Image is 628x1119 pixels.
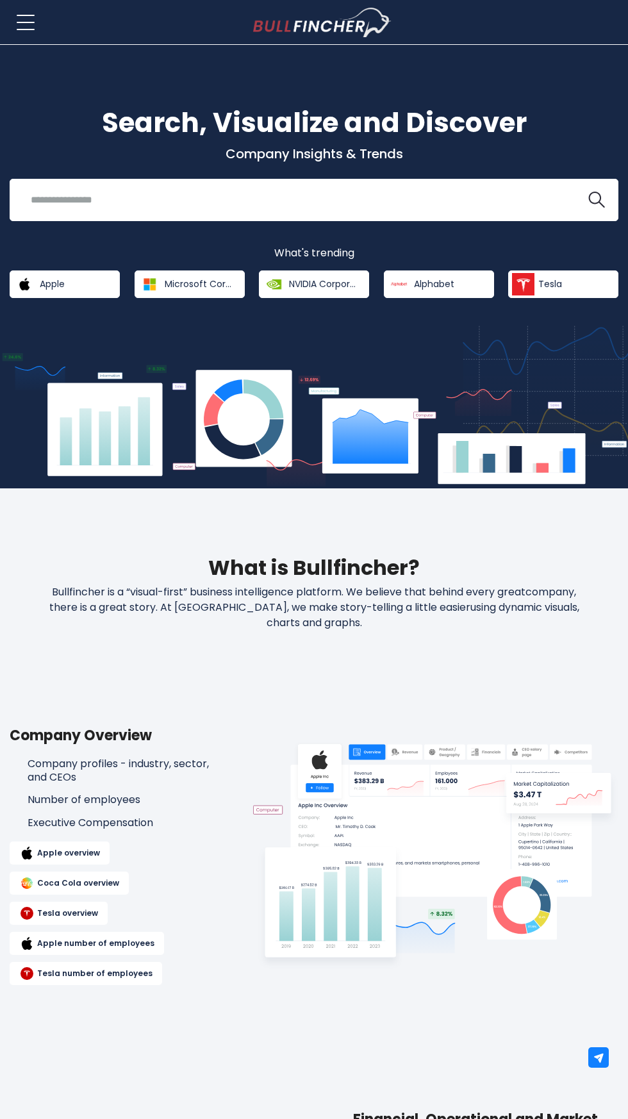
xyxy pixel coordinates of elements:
[10,725,227,746] h3: Company Overview
[10,962,162,985] a: Tesla number of employees
[253,8,391,37] a: Go to homepage
[40,278,65,290] span: Apple
[10,872,129,895] a: Coca Cola overview
[384,270,494,298] a: Alphabet
[10,932,164,955] a: Apple number of employees
[10,247,618,260] p: What's trending
[289,278,360,290] span: NVIDIA Corporation
[165,278,236,290] span: Microsoft Corporation
[40,584,588,631] p: Bullfincher is a “visual-first” business intelligence platform. We believe that behind every grea...
[10,841,110,865] a: Apple overview
[10,902,108,925] a: Tesla overview
[259,270,369,298] a: NVIDIA Corporation
[135,270,245,298] a: Microsoft Corporation
[10,758,227,784] li: Company profiles - industry, sector, and CEOs
[10,270,120,298] a: Apple
[10,103,618,143] h1: Search, Visualize and Discover
[414,278,454,290] span: Alphabet
[588,192,605,208] img: search icon
[10,145,618,162] p: Company Insights & Trends
[253,8,392,37] img: Bullfincher logo
[10,793,227,807] li: Number of employees
[538,278,562,290] span: Tesla
[10,552,618,583] h2: What is Bullfincher?
[508,270,618,298] a: Tesla
[10,816,227,830] li: Executive Compensation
